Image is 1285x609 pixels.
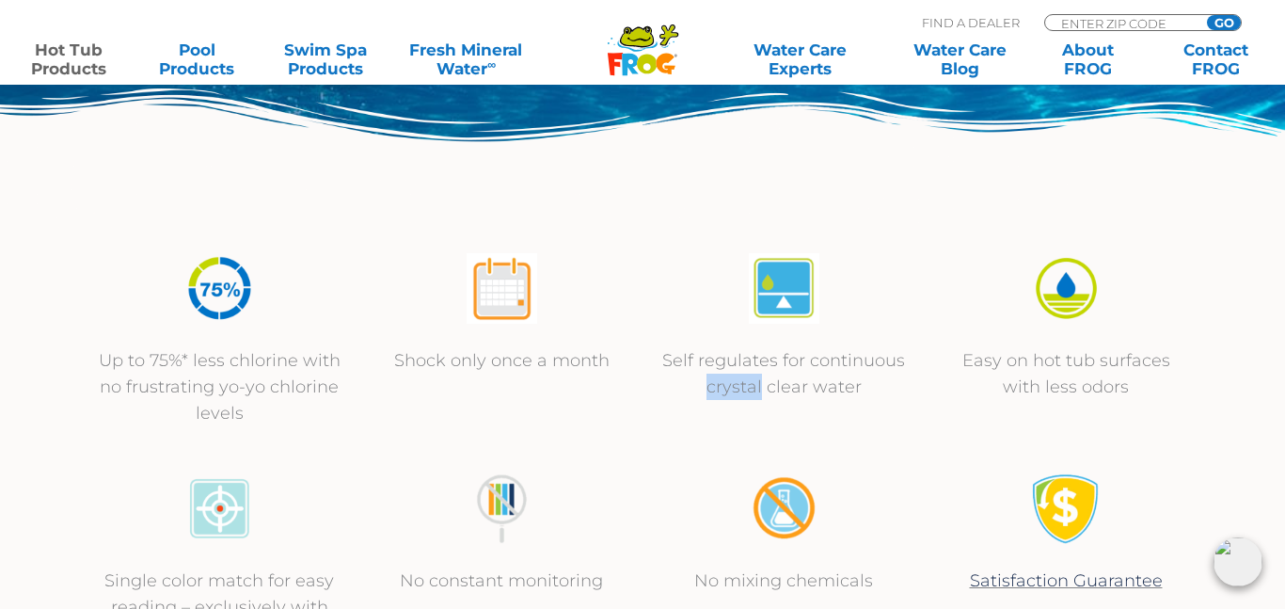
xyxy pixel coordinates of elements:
input: GO [1207,15,1241,30]
img: atease-icon-shock-once [467,253,537,324]
img: no-constant-monitoring1 [467,473,537,544]
img: no-mixing1 [749,473,819,544]
p: No constant monitoring [379,568,624,594]
a: AboutFROG [1039,40,1138,78]
input: Zip Code Form [1059,15,1186,31]
p: Find A Dealer [922,14,1020,31]
a: Fresh MineralWater∞ [404,40,529,78]
a: Water CareExperts [719,40,880,78]
p: Easy on hot tub surfaces with less odors [944,347,1188,400]
a: Water CareBlog [910,40,1009,78]
a: ContactFROG [1166,40,1266,78]
img: icon-atease-easy-on [1031,253,1102,324]
p: Shock only once a month [379,347,624,374]
a: Swim SpaProducts [276,40,375,78]
img: atease-icon-self-regulates [749,253,819,324]
p: Up to 75%* less chlorine with no frustrating yo-yo chlorine levels [97,347,341,426]
a: Hot TubProducts [19,40,119,78]
img: openIcon [1214,537,1262,586]
p: Self regulates for continuous crystal clear water [661,347,906,400]
a: PoolProducts [147,40,246,78]
sup: ∞ [487,57,496,72]
a: Satisfaction Guarantee [970,570,1163,591]
img: Satisfaction Guarantee Icon [1031,473,1102,544]
img: icon-atease-color-match [184,473,255,544]
img: icon-atease-75percent-less [184,253,255,324]
p: No mixing chemicals [661,568,906,594]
